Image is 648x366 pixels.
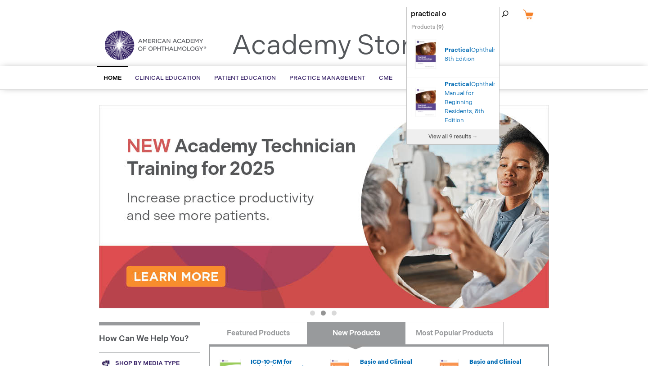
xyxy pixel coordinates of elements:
h1: How Can We Help You? [99,322,200,352]
a: View all 9 results → [407,129,499,144]
a: Most Popular Products [405,322,504,344]
a: PracticalOphthalmology: Manual for Beginning Residents, 8th Edition [445,81,515,124]
img: Practical Ophthalmology, 8th Edition [411,36,440,72]
span: Home [103,74,121,82]
button: 1 of 3 [310,311,315,316]
a: Practical Ophthalmology: Manual for Beginning Residents, 8th Edition [411,84,445,123]
span: Search [474,5,508,23]
span: 9 [438,24,442,31]
span: Products [411,24,435,31]
span: View all 9 results → [428,133,478,140]
span: Practical [445,46,471,54]
span: Practical [445,81,471,88]
a: New Products [307,322,405,344]
span: Patient Education [214,74,276,82]
ul: Search Autocomplete Result [407,34,499,129]
input: Name, # or keyword [406,7,499,21]
button: 3 of 3 [332,311,337,316]
span: Clinical Education [135,74,201,82]
a: PracticalOphthalmology, 8th Edition [445,46,514,63]
a: Practical Ophthalmology, 8th Edition [411,36,445,75]
span: Practice Management [289,74,365,82]
img: Practical Ophthalmology: Manual for Beginning Residents, 8th Edition [411,84,440,120]
a: Academy Store [232,30,426,62]
span: Membership [406,74,446,82]
span: ( ) [436,24,444,31]
button: 2 of 3 [321,311,326,316]
a: Featured Products [209,322,307,344]
span: CME [379,74,392,82]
